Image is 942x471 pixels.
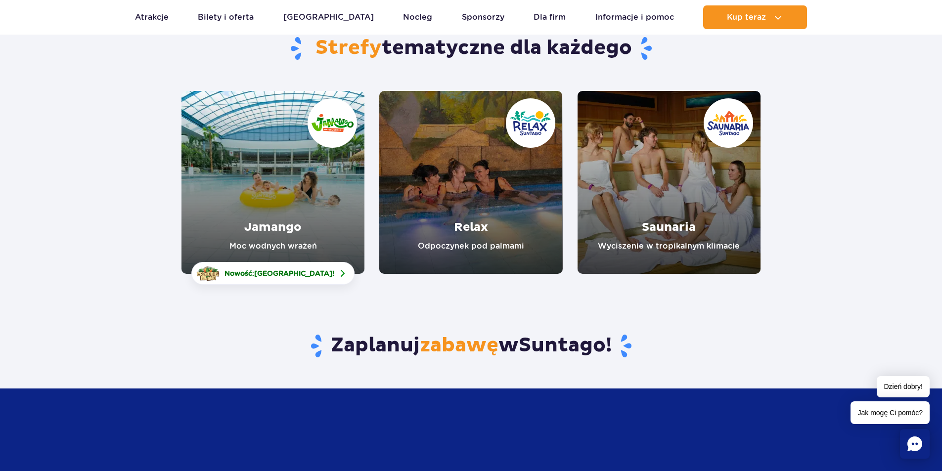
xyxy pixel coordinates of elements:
a: Saunaria [578,91,761,274]
a: [GEOGRAPHIC_DATA] [283,5,374,29]
a: Nocleg [403,5,432,29]
span: Strefy [315,36,382,60]
a: Sponsorzy [462,5,504,29]
a: Dla firm [534,5,566,29]
a: Jamango [181,91,364,274]
a: Nowość:[GEOGRAPHIC_DATA]! [191,262,355,285]
div: Chat [900,429,930,459]
span: Nowość: ! [224,268,334,278]
h1: tematyczne dla każdego [181,36,761,61]
span: [GEOGRAPHIC_DATA] [254,269,332,277]
a: Bilety i oferta [198,5,254,29]
span: Jak mogę Ci pomóc? [851,401,930,424]
h3: Zaplanuj w ! [181,333,761,359]
button: Kup teraz [703,5,807,29]
a: Atrakcje [135,5,169,29]
a: Relax [379,91,562,274]
span: Kup teraz [727,13,766,22]
span: Suntago [519,333,606,358]
a: Informacje i pomoc [595,5,674,29]
span: zabawę [420,333,498,358]
span: Dzień dobry! [877,376,930,397]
